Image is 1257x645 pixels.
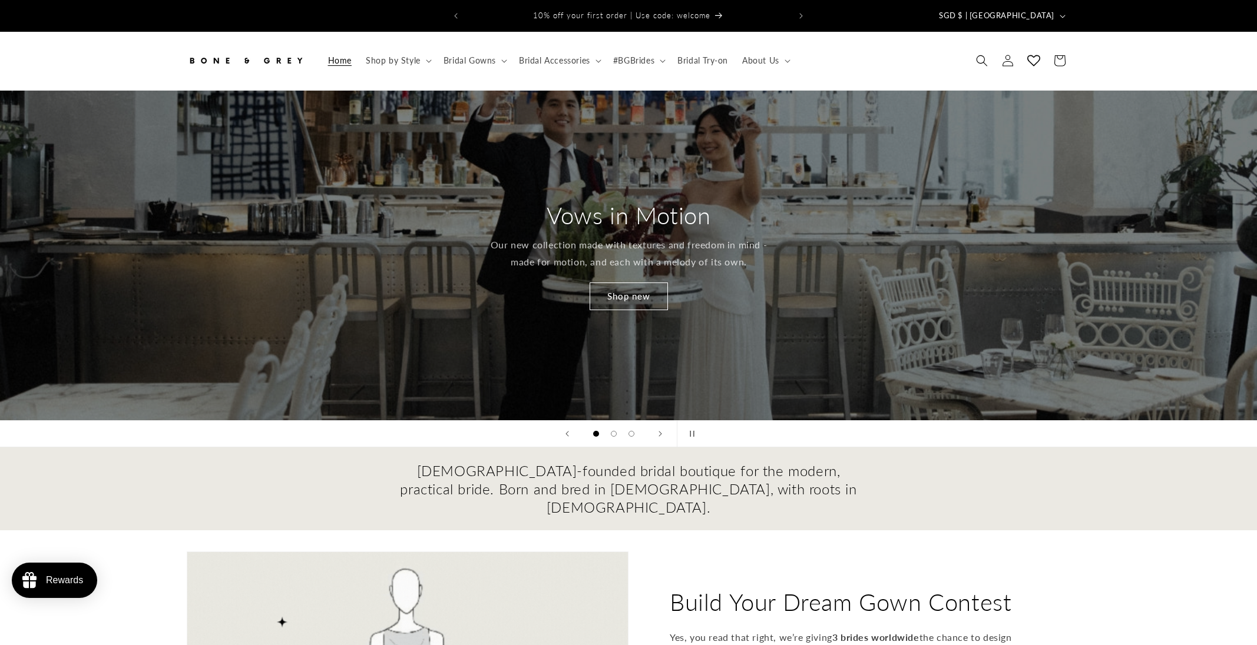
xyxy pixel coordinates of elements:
button: SGD $ | [GEOGRAPHIC_DATA] [932,5,1070,27]
span: #BGBrides [613,55,654,66]
button: Load slide 2 of 3 [605,425,623,443]
span: Shop by Style [366,55,421,66]
span: Home [328,55,352,66]
a: Bridal Try-on [670,48,735,73]
summary: Search [969,48,995,74]
span: Bridal Gowns [444,55,496,66]
span: SGD $ | [GEOGRAPHIC_DATA] [939,10,1054,22]
button: Next slide [647,421,673,447]
h2: Vows in Motion [547,200,710,231]
h2: Build Your Dream Gown Contest [670,587,1011,617]
a: Shop new [590,282,668,310]
a: Home [321,48,359,73]
img: Bone and Grey Bridal [187,48,305,74]
span: Bridal Accessories [519,55,590,66]
button: Pause slideshow [677,421,703,447]
span: Bridal Try-on [677,55,728,66]
span: 10% off your first order | Use code: welcome [533,11,710,20]
p: Our new collection made with textures and freedom in mind - made for motion, and each with a melo... [489,237,769,271]
strong: 3 brides worldwide [832,631,919,643]
summary: About Us [735,48,795,73]
div: Rewards [46,575,83,586]
span: About Us [742,55,779,66]
summary: Shop by Style [359,48,436,73]
button: Previous slide [554,421,580,447]
a: Bone and Grey Bridal [183,44,309,78]
button: Previous announcement [443,5,469,27]
h2: [DEMOGRAPHIC_DATA]-founded bridal boutique for the modern, practical bride. Born and bred in [DEM... [399,461,858,517]
button: Next announcement [788,5,814,27]
button: Load slide 3 of 3 [623,425,640,443]
summary: #BGBrides [606,48,670,73]
summary: Bridal Accessories [512,48,606,73]
button: Load slide 1 of 3 [587,425,605,443]
summary: Bridal Gowns [436,48,512,73]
